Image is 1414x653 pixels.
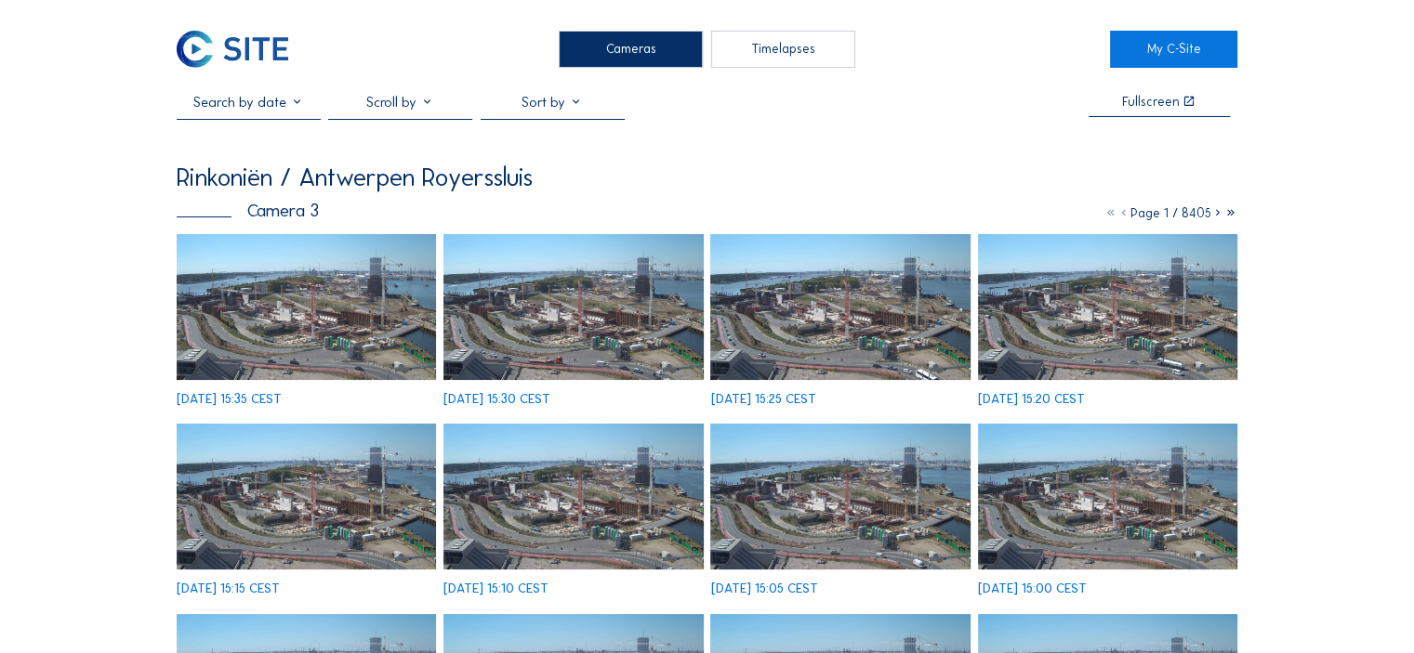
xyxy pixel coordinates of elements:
div: [DATE] 15:10 CEST [443,582,548,595]
img: image_52780386 [177,234,436,380]
span: Page 1 / 8405 [1130,205,1211,221]
div: [DATE] 15:05 CEST [710,582,817,595]
div: Cameras [559,31,703,68]
div: Camera 3 [177,202,319,219]
div: [DATE] 15:30 CEST [443,393,550,406]
img: image_52779843 [177,424,436,569]
div: [DATE] 15:15 CEST [177,582,280,595]
img: image_52779626 [710,424,970,569]
div: [DATE] 15:25 CEST [710,393,815,406]
img: image_52779467 [978,424,1237,569]
img: image_52780229 [443,234,703,380]
div: [DATE] 15:35 CEST [177,393,282,406]
img: image_52779692 [443,424,703,569]
img: image_52780147 [710,234,970,380]
img: image_52779996 [978,234,1237,380]
img: C-SITE Logo [177,31,287,68]
a: C-SITE Logo [177,31,304,68]
a: My C-Site [1110,31,1237,68]
div: [DATE] 15:00 CEST [978,582,1087,595]
div: Timelapses [711,31,855,68]
div: [DATE] 15:20 CEST [978,393,1085,406]
input: Search by date 󰅀 [177,94,321,111]
div: Rinkoniën / Antwerpen Royerssluis [177,164,533,189]
div: Fullscreen [1122,96,1180,109]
